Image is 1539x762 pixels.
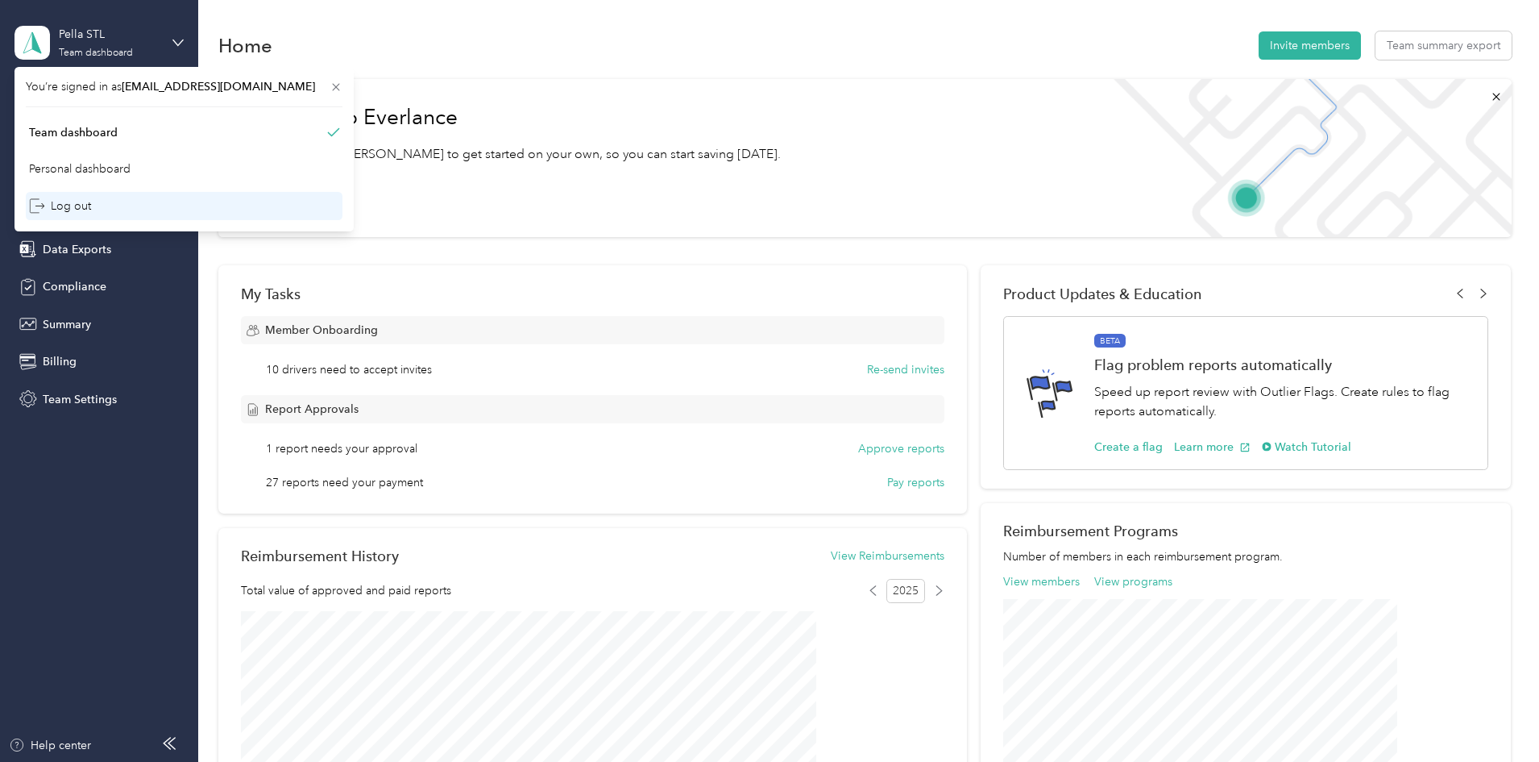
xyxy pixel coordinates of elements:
[241,105,781,131] h1: Welcome to Everlance
[831,548,944,564] button: View Reimbursements
[1262,439,1351,456] button: Watch Tutorial
[1449,672,1539,762] iframe: Everlance-gr Chat Button Frame
[1094,356,1471,373] h1: Flag problem reports automatically
[1094,382,1471,422] p: Speed up report review with Outlier Flags. Create rules to flag reports automatically.
[241,144,781,164] p: Read our step-by-[PERSON_NAME] to get started on your own, so you can start saving [DATE].
[266,361,432,378] span: 10 drivers need to accept invites
[43,353,77,370] span: Billing
[29,160,131,177] div: Personal dashboard
[1259,31,1361,60] button: Invite members
[1094,573,1172,590] button: View programs
[1097,79,1511,237] img: Welcome to everlance
[43,278,106,295] span: Compliance
[29,198,91,214] div: Log out
[858,440,944,457] button: Approve reports
[26,78,342,95] span: You’re signed in as
[122,80,315,94] span: [EMAIL_ADDRESS][DOMAIN_NAME]
[218,37,272,54] h1: Home
[1003,523,1488,539] h2: Reimbursement Programs
[9,737,91,754] button: Help center
[59,48,133,58] div: Team dashboard
[1003,285,1202,302] span: Product Updates & Education
[241,548,399,564] h2: Reimbursement History
[265,322,378,339] span: Member Onboarding
[1003,573,1080,590] button: View members
[887,474,944,491] button: Pay reports
[1003,548,1488,565] p: Number of members in each reimbursement program.
[266,440,417,457] span: 1 report needs your approval
[241,582,451,599] span: Total value of approved and paid reports
[867,361,944,378] button: Re-send invites
[1174,439,1251,456] button: Learn more
[266,474,423,491] span: 27 reports need your payment
[265,401,359,418] span: Report Approvals
[59,26,160,43] div: Pella STL
[43,241,111,258] span: Data Exports
[1375,31,1512,60] button: Team summary export
[43,391,117,408] span: Team Settings
[29,124,118,141] div: Team dashboard
[1094,439,1163,456] button: Create a flag
[1094,334,1126,348] span: BETA
[241,285,944,302] div: My Tasks
[43,316,91,333] span: Summary
[886,579,925,603] span: 2025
